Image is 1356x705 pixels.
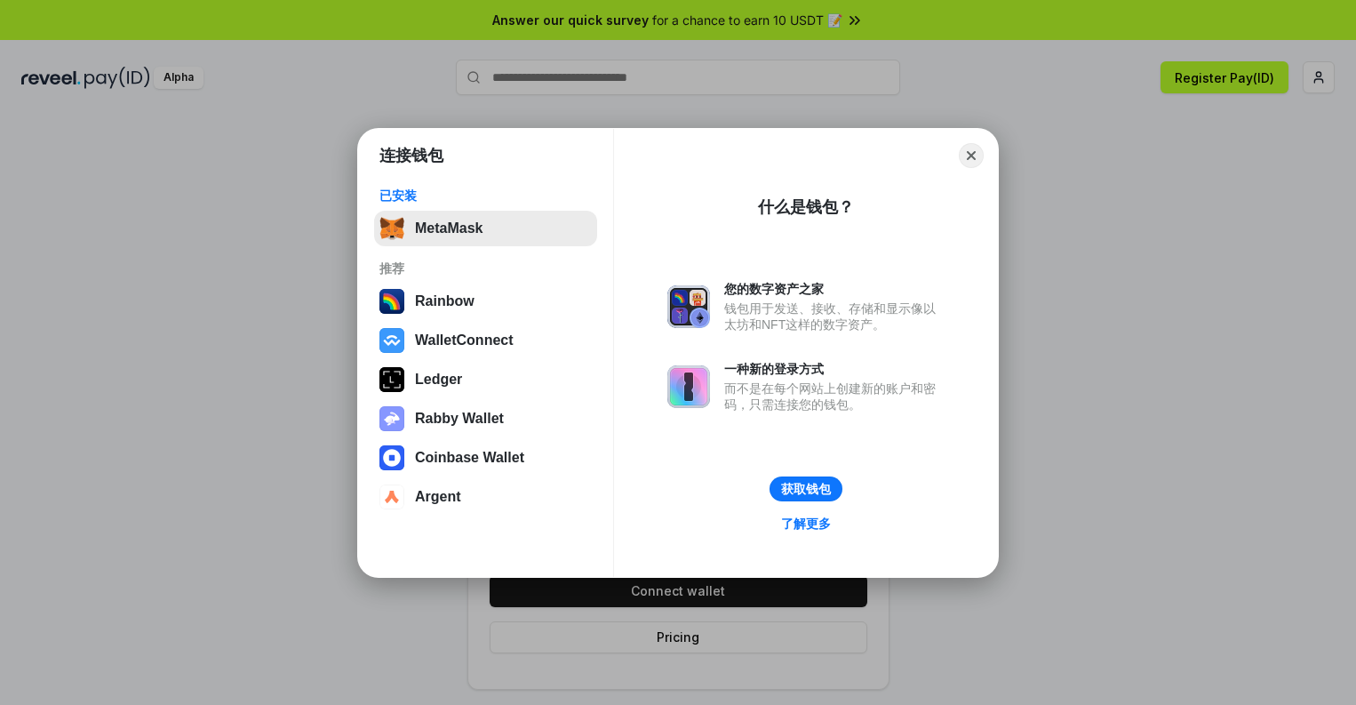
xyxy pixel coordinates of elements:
div: Rainbow [415,293,475,309]
div: 什么是钱包？ [758,196,854,218]
div: 一种新的登录方式 [724,361,945,377]
button: Rabby Wallet [374,401,597,437]
div: 推荐 [379,260,592,276]
div: Argent [415,489,461,505]
img: svg+xml,%3Csvg%20width%3D%2228%22%20height%3D%2228%22%20viewBox%3D%220%200%2028%2028%22%20fill%3D... [379,485,404,509]
img: svg+xml,%3Csvg%20xmlns%3D%22http%3A%2F%2Fwww.w3.org%2F2000%2Fsvg%22%20width%3D%2228%22%20height%3... [379,367,404,392]
button: MetaMask [374,211,597,246]
img: svg+xml,%3Csvg%20xmlns%3D%22http%3A%2F%2Fwww.w3.org%2F2000%2Fsvg%22%20fill%3D%22none%22%20viewBox... [379,406,404,431]
div: WalletConnect [415,332,514,348]
div: Ledger [415,372,462,388]
img: svg+xml,%3Csvg%20fill%3D%22none%22%20height%3D%2233%22%20viewBox%3D%220%200%2035%2033%22%20width%... [379,216,404,241]
button: Coinbase Wallet [374,440,597,476]
div: 而不是在每个网站上创建新的账户和密码，只需连接您的钱包。 [724,381,945,413]
div: Coinbase Wallet [415,450,524,466]
div: 钱包用于发送、接收、存储和显示像以太坊和NFT这样的数字资产。 [724,300,945,332]
div: 您的数字资产之家 [724,281,945,297]
button: 获取钱包 [770,477,842,501]
button: Close [959,143,984,168]
img: svg+xml,%3Csvg%20width%3D%2228%22%20height%3D%2228%22%20viewBox%3D%220%200%2028%2028%22%20fill%3D... [379,328,404,353]
div: 了解更多 [781,516,831,532]
img: svg+xml,%3Csvg%20xmlns%3D%22http%3A%2F%2Fwww.w3.org%2F2000%2Fsvg%22%20fill%3D%22none%22%20viewBox... [667,285,710,328]
button: WalletConnect [374,323,597,358]
div: MetaMask [415,220,483,236]
img: svg+xml,%3Csvg%20width%3D%2228%22%20height%3D%2228%22%20viewBox%3D%220%200%2028%2028%22%20fill%3D... [379,445,404,470]
h1: 连接钱包 [379,145,443,166]
button: Argent [374,479,597,515]
div: 已安装 [379,188,592,204]
img: svg+xml,%3Csvg%20width%3D%22120%22%20height%3D%22120%22%20viewBox%3D%220%200%20120%20120%22%20fil... [379,289,404,314]
button: Rainbow [374,284,597,319]
div: Rabby Wallet [415,411,504,427]
img: svg+xml,%3Csvg%20xmlns%3D%22http%3A%2F%2Fwww.w3.org%2F2000%2Fsvg%22%20fill%3D%22none%22%20viewBox... [667,365,710,408]
a: 了解更多 [770,512,842,535]
div: 获取钱包 [781,481,831,497]
button: Ledger [374,362,597,397]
